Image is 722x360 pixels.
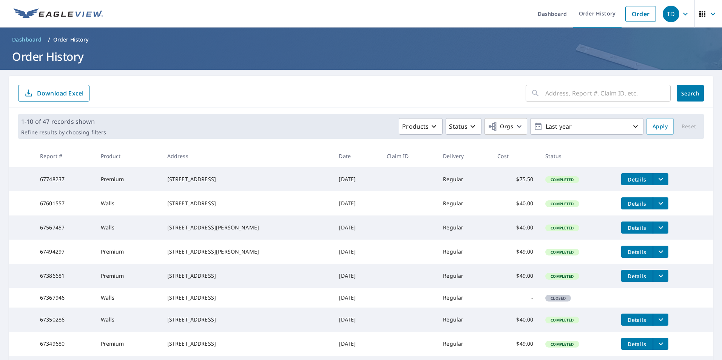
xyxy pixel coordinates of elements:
td: Regular [437,308,491,332]
p: Last year [543,120,631,133]
td: Regular [437,191,491,215]
td: [DATE] [333,288,381,308]
button: Status [446,118,481,135]
div: [STREET_ADDRESS] [167,272,327,280]
td: [DATE] [333,191,381,215]
td: Regular [437,167,491,191]
p: 1-10 of 47 records shown [21,117,106,126]
td: $75.50 [491,167,539,191]
span: Completed [546,317,578,323]
td: Premium [95,332,161,356]
span: Completed [546,274,578,279]
button: filesDropdownBtn-67494297 [653,246,668,258]
td: [DATE] [333,240,381,264]
p: Refine results by choosing filters [21,129,106,136]
td: $49.00 [491,332,539,356]
td: 67567457 [34,215,95,240]
button: Download Excel [18,85,89,102]
h1: Order History [9,49,713,64]
div: [STREET_ADDRESS][PERSON_NAME] [167,224,327,231]
div: [STREET_ADDRESS] [167,294,327,302]
td: Walls [95,215,161,240]
span: Details [626,176,648,183]
li: / [48,35,50,44]
button: filesDropdownBtn-67386681 [653,270,668,282]
td: Regular [437,288,491,308]
span: Completed [546,249,578,255]
td: 67386681 [34,264,95,288]
button: filesDropdownBtn-67748237 [653,173,668,185]
span: Details [626,248,648,255]
button: detailsBtn-67386681 [621,270,653,282]
span: Apply [653,122,668,131]
span: Completed [546,177,578,182]
td: $40.00 [491,191,539,215]
th: Claim ID [381,145,437,167]
td: Premium [95,264,161,288]
th: Cost [491,145,539,167]
span: Completed [546,225,578,231]
img: EV Logo [14,8,103,20]
div: [STREET_ADDRESS][PERSON_NAME] [167,248,327,255]
input: Address, Report #, Claim ID, etc. [545,83,671,104]
td: 67367946 [34,288,95,308]
button: filesDropdownBtn-67350286 [653,314,668,326]
th: Address [161,145,333,167]
button: detailsBtn-67494297 [621,246,653,258]
span: Details [626,200,648,207]
td: Walls [95,191,161,215]
button: Orgs [484,118,527,135]
span: Orgs [488,122,513,131]
button: detailsBtn-67601557 [621,197,653,209]
td: [DATE] [333,167,381,191]
td: Walls [95,288,161,308]
span: Closed [546,295,570,301]
span: Details [626,224,648,231]
td: 67748237 [34,167,95,191]
td: 67494297 [34,240,95,264]
p: Products [402,122,429,131]
div: [STREET_ADDRESS] [167,340,327,348]
td: 67601557 [34,191,95,215]
th: Date [333,145,381,167]
td: - [491,288,539,308]
span: Details [626,340,648,348]
button: Products [399,118,443,135]
td: 67350286 [34,308,95,332]
button: Search [677,85,704,102]
td: Regular [437,240,491,264]
td: 67349680 [34,332,95,356]
span: Details [626,272,648,280]
button: detailsBtn-67567457 [621,222,653,234]
button: Last year [530,118,643,135]
span: Dashboard [12,36,42,43]
span: Completed [546,342,578,347]
nav: breadcrumb [9,34,713,46]
th: Report # [34,145,95,167]
span: Details [626,316,648,323]
td: $40.00 [491,215,539,240]
td: Premium [95,240,161,264]
button: detailsBtn-67748237 [621,173,653,185]
td: Regular [437,332,491,356]
p: Download Excel [37,89,83,97]
td: [DATE] [333,215,381,240]
td: Premium [95,167,161,191]
td: $49.00 [491,264,539,288]
button: Apply [646,118,674,135]
span: Completed [546,201,578,206]
div: [STREET_ADDRESS] [167,200,327,207]
button: filesDropdownBtn-67349680 [653,338,668,350]
div: [STREET_ADDRESS] [167,316,327,323]
td: $40.00 [491,308,539,332]
div: TD [663,6,679,22]
th: Product [95,145,161,167]
span: Search [683,90,698,97]
p: Status [449,122,467,131]
td: [DATE] [333,264,381,288]
td: $49.00 [491,240,539,264]
th: Delivery [437,145,491,167]
div: [STREET_ADDRESS] [167,175,327,183]
td: Regular [437,264,491,288]
td: Walls [95,308,161,332]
